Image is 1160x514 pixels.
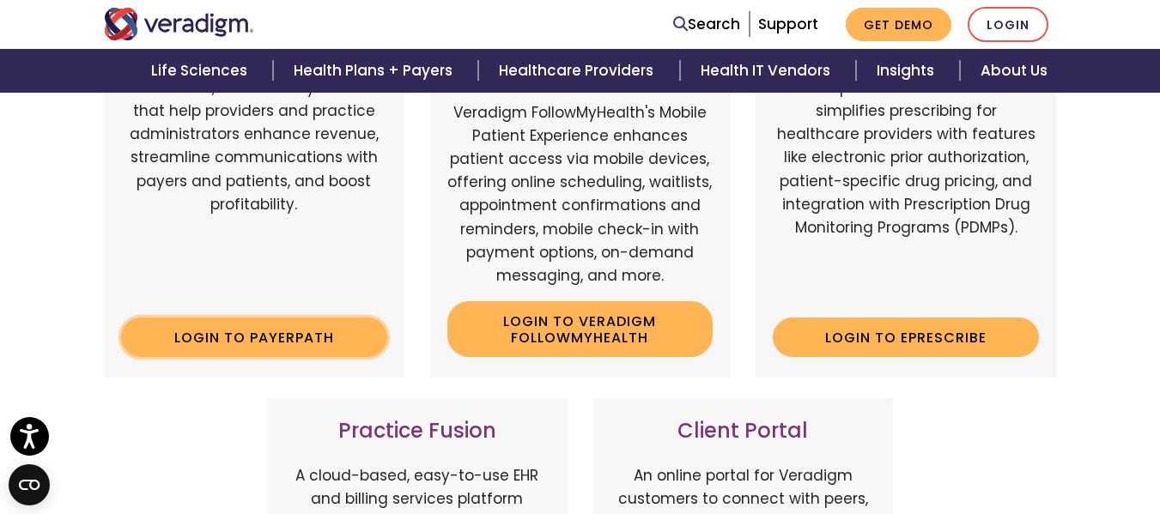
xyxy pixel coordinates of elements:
[610,419,877,444] h3: Client Portal
[960,49,1068,93] a: About Us
[273,49,478,93] a: Health Plans + Payers
[968,7,1048,42] a: Login
[773,317,1039,357] a: Login to ePrescribe
[758,14,818,34] a: Support
[447,101,714,288] p: Veradigm FollowMyHealth's Mobile Patient Experience enhances patient access via mobile devices, o...
[121,76,387,304] p: Web-based, user-friendly solutions that help providers and practice administrators enhance revenu...
[478,49,679,93] a: Healthcare Providers
[284,419,550,444] h3: Practice Fusion
[9,464,50,505] button: Open CMP widget
[846,8,951,41] a: Get Demo
[104,8,254,40] img: Veradigm logo
[773,76,1039,304] p: A comprehensive solution that simplifies prescribing for healthcare providers with features like ...
[121,317,387,357] a: Login to Payerpath
[447,301,714,357] a: Login to Veradigm FollowMyHealth
[131,49,273,93] a: Life Sciences
[856,49,960,93] a: Insights
[673,13,740,36] a: Search
[680,49,856,93] a: Health IT Vendors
